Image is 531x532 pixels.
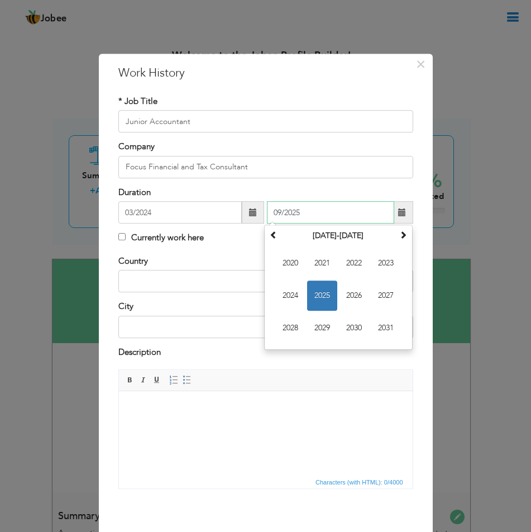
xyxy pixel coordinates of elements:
span: 2024 [275,281,305,311]
label: Description [118,346,161,358]
label: City [118,301,133,312]
span: 2030 [339,313,369,343]
a: Insert/Remove Numbered List [168,374,180,386]
span: × [416,54,425,74]
a: Bold [124,374,136,386]
label: Currently work here [118,232,204,244]
span: 2025 [307,281,337,311]
a: Underline [151,374,163,386]
span: Previous Decade [270,231,278,239]
input: Present [267,201,394,224]
button: Close [412,55,430,73]
input: Currently work here [118,233,126,240]
label: Company [118,141,155,153]
input: From [118,201,242,224]
span: 2022 [339,248,369,278]
label: * Job Title [118,96,157,107]
span: 2023 [371,248,401,278]
span: 2026 [339,281,369,311]
a: Insert/Remove Bulleted List [181,374,193,386]
div: Statistics [313,477,406,487]
iframe: Rich Text Editor, workEditor [119,391,413,475]
span: 2031 [371,313,401,343]
span: 2020 [275,248,305,278]
span: Next Decade [399,231,407,239]
label: Duration [118,187,151,198]
span: 2028 [275,313,305,343]
h3: Work History [118,65,413,82]
label: Country [118,255,148,267]
a: Italic [137,374,150,386]
th: Select Decade [280,227,396,244]
span: 2029 [307,313,337,343]
span: Characters (with HTML): 0/4000 [313,477,405,487]
span: 2027 [371,281,401,311]
span: 2021 [307,248,337,278]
